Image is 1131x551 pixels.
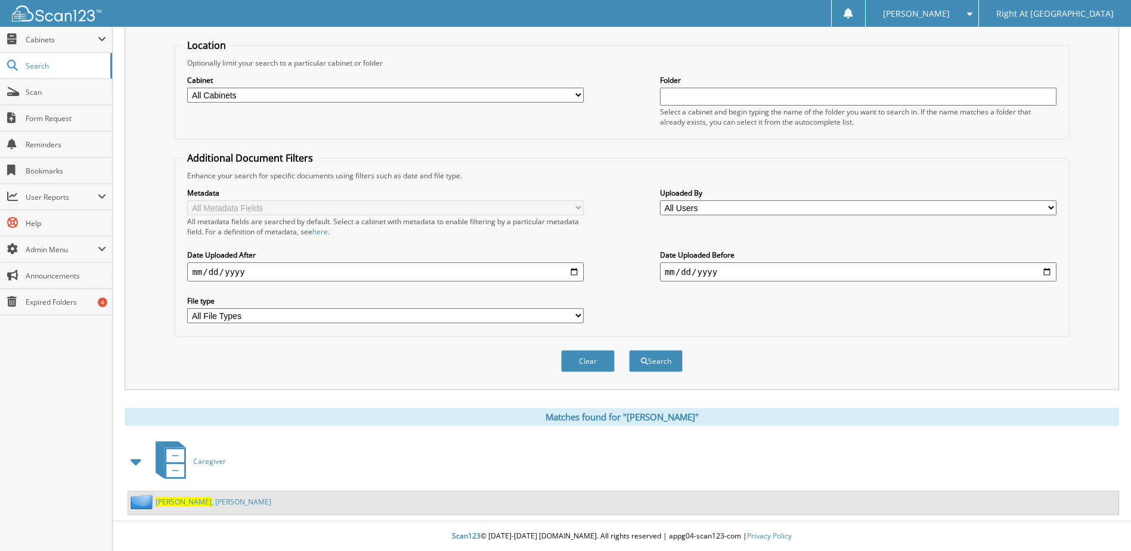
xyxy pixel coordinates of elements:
[1071,494,1131,551] iframe: Chat Widget
[156,497,212,507] span: [PERSON_NAME]
[26,140,106,150] span: Reminders
[131,494,156,509] img: folder2.png
[747,531,792,541] a: Privacy Policy
[148,438,226,485] a: Caregiver
[561,350,615,372] button: Clear
[26,244,98,255] span: Admin Menu
[181,151,319,165] legend: Additional Document Filters
[181,171,1062,181] div: Enhance your search for specific documents using filters such as date and file type.
[452,531,481,541] span: Scan123
[26,113,106,123] span: Form Request
[113,522,1131,551] div: © [DATE]-[DATE] [DOMAIN_NAME]. All rights reserved | appg04-scan123-com |
[660,75,1056,85] label: Folder
[181,39,232,52] legend: Location
[187,75,584,85] label: Cabinet
[660,107,1056,127] div: Select a cabinet and begin typing the name of the folder you want to search in. If the name match...
[660,188,1056,198] label: Uploaded By
[883,10,950,17] span: [PERSON_NAME]
[26,166,106,176] span: Bookmarks
[629,350,683,372] button: Search
[125,408,1119,426] div: Matches found for "[PERSON_NAME]"
[12,5,101,21] img: scan123-logo-white.svg
[187,250,584,260] label: Date Uploaded After
[26,192,98,202] span: User Reports
[996,10,1114,17] span: Right At [GEOGRAPHIC_DATA]
[26,271,106,281] span: Announcements
[98,298,107,307] div: 4
[26,218,106,228] span: Help
[187,188,584,198] label: Metadata
[312,227,328,237] a: here
[26,297,106,307] span: Expired Folders
[187,216,584,237] div: All metadata fields are searched by default. Select a cabinet with metadata to enable filtering b...
[181,58,1062,68] div: Optionally limit your search to a particular cabinet or folder
[156,497,271,507] a: [PERSON_NAME], [PERSON_NAME]
[26,61,104,71] span: Search
[187,296,584,306] label: File type
[187,262,584,281] input: start
[26,35,98,45] span: Cabinets
[660,262,1056,281] input: end
[660,250,1056,260] label: Date Uploaded Before
[193,456,226,466] span: Caregiver
[26,87,106,97] span: Scan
